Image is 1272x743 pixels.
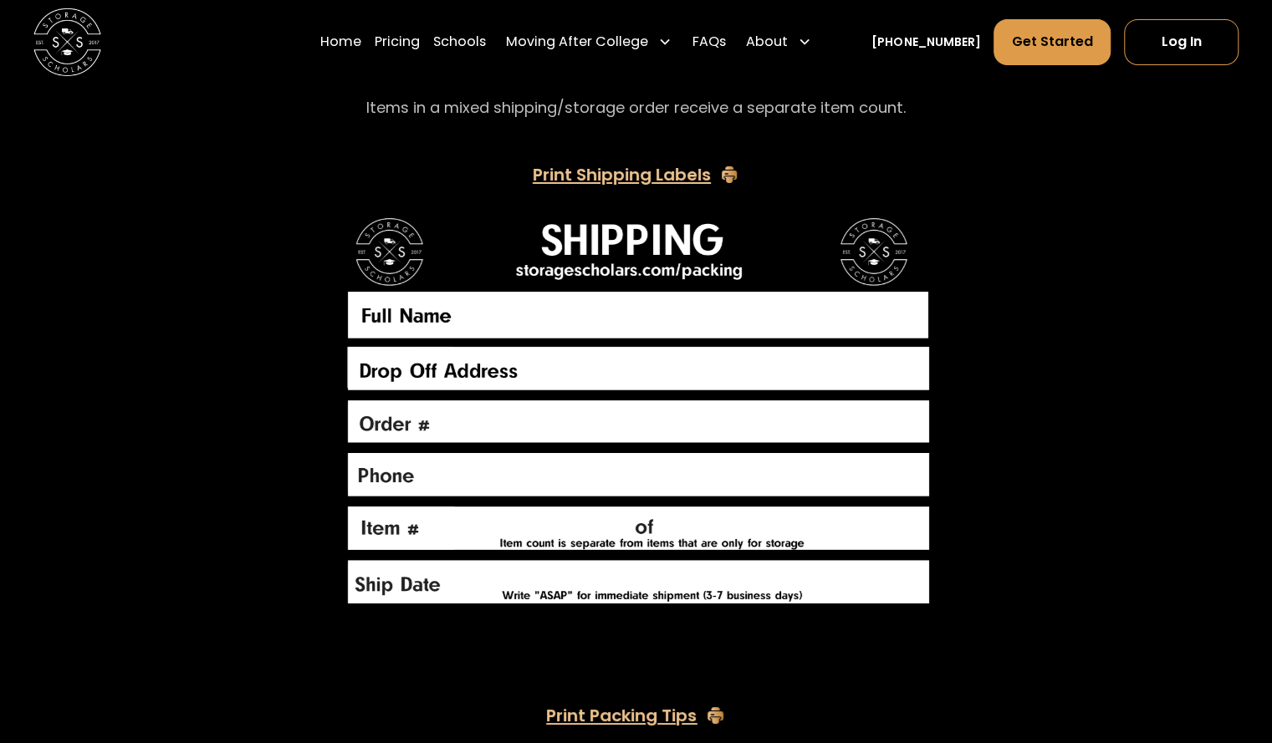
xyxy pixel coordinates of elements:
div: About [746,32,788,52]
a: Home [320,18,361,65]
div: Print Shipping Labels [533,166,711,183]
a: Log In [1124,19,1239,64]
div: Print Packing Tips [546,707,697,724]
div: Moving After College [499,18,678,65]
img: Storage Scholars main logo [33,8,101,76]
img: Sample shipping label. [333,210,939,613]
a: Get Started [994,19,1110,64]
a: Schools [433,18,486,65]
a: Print Shipping Labels [533,160,739,189]
a: Print Packing Tips [546,701,725,730]
div: About [739,18,818,65]
div: Moving After College [506,32,648,52]
p: Items in a mixed shipping/storage order receive a separate item count. [366,96,906,119]
a: Pricing [375,18,420,65]
a: FAQs [692,18,725,65]
a: [PHONE_NUMBER] [871,33,980,51]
